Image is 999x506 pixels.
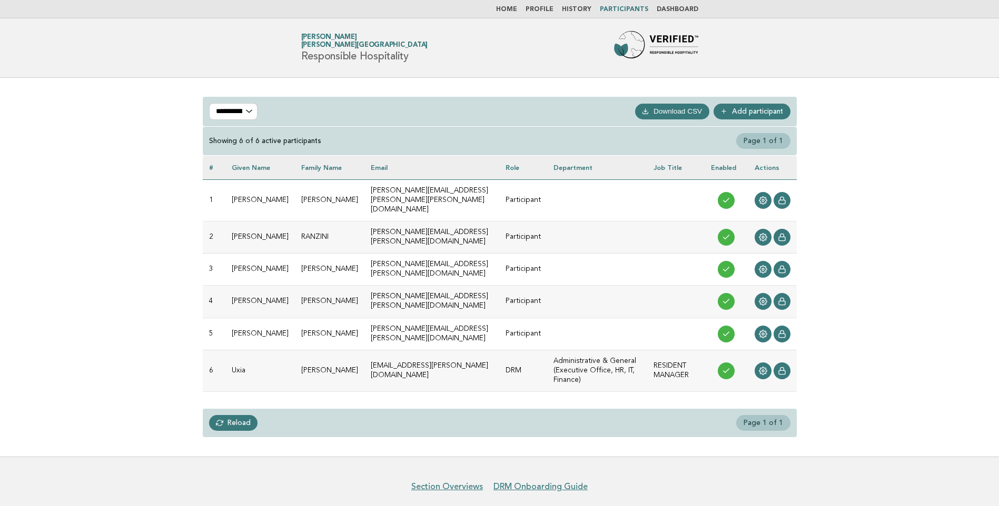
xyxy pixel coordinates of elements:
[635,104,709,119] button: Download CSV
[225,221,295,254] td: [PERSON_NAME]
[364,254,500,286] td: [PERSON_NAME][EMAIL_ADDRESS][PERSON_NAME][DOMAIN_NAME]
[225,350,295,391] td: Uxia
[301,34,428,62] h1: Responsible Hospitality
[203,350,225,391] td: 6
[647,350,705,391] td: RESIDENT MANAGER
[499,286,547,318] td: Participant
[203,318,225,350] td: 5
[499,221,547,254] td: Participant
[499,156,547,179] th: Role
[301,34,428,48] a: [PERSON_NAME][PERSON_NAME][GEOGRAPHIC_DATA]
[614,31,698,65] img: Forbes Travel Guide
[209,415,258,431] a: Reload
[705,156,748,179] th: Enabled
[526,6,553,13] a: Profile
[647,156,705,179] th: Job Title
[714,104,790,119] a: Add participant
[203,179,225,221] td: 1
[499,318,547,350] td: Participant
[493,481,588,492] a: DRM Onboarding Guide
[364,221,500,254] td: [PERSON_NAME][EMAIL_ADDRESS][PERSON_NAME][DOMAIN_NAME]
[547,350,647,391] td: Administrative & General (Executive Office, HR, IT, Finance)
[295,156,364,179] th: Family name
[364,179,500,221] td: [PERSON_NAME][EMAIL_ADDRESS][PERSON_NAME][PERSON_NAME][DOMAIN_NAME]
[499,254,547,286] td: Participant
[547,156,647,179] th: Department
[364,350,500,391] td: [EMAIL_ADDRESS][PERSON_NAME][DOMAIN_NAME]
[225,318,295,350] td: [PERSON_NAME]
[301,42,428,49] span: [PERSON_NAME][GEOGRAPHIC_DATA]
[295,350,364,391] td: [PERSON_NAME]
[209,136,321,146] div: Showing 6 of 6 active participants
[499,350,547,391] td: DRM
[295,179,364,221] td: [PERSON_NAME]
[295,221,364,254] td: RANZINI
[499,179,547,221] td: Participant
[657,6,698,13] a: Dashboard
[203,221,225,254] td: 2
[496,6,517,13] a: Home
[411,481,483,492] a: Section Overviews
[225,286,295,318] td: [PERSON_NAME]
[225,254,295,286] td: [PERSON_NAME]
[295,254,364,286] td: [PERSON_NAME]
[364,286,500,318] td: [PERSON_NAME][EMAIL_ADDRESS][PERSON_NAME][DOMAIN_NAME]
[295,286,364,318] td: [PERSON_NAME]
[203,254,225,286] td: 3
[364,318,500,350] td: [PERSON_NAME][EMAIL_ADDRESS][PERSON_NAME][DOMAIN_NAME]
[203,286,225,318] td: 4
[225,156,295,179] th: Given name
[203,156,225,179] th: #
[295,318,364,350] td: [PERSON_NAME]
[562,6,591,13] a: History
[225,179,295,221] td: [PERSON_NAME]
[364,156,500,179] th: Email
[600,6,648,13] a: Participants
